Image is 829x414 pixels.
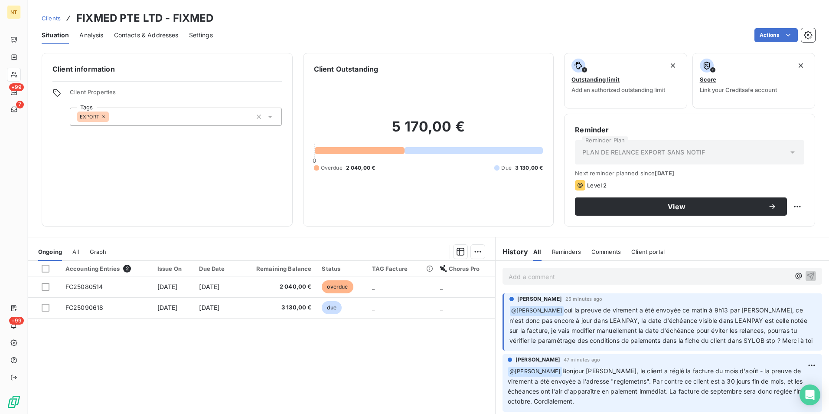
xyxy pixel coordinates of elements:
[65,304,104,311] span: FC25090618
[313,157,316,164] span: 0
[157,304,178,311] span: [DATE]
[42,15,61,22] span: Clients
[496,246,528,257] h6: History
[42,31,69,39] span: Situation
[52,64,282,74] h6: Client information
[564,357,600,362] span: 47 minutes ago
[571,76,620,83] span: Outstanding limit
[157,265,189,272] div: Issue On
[700,76,716,83] span: Score
[199,265,232,272] div: Due Date
[90,248,107,255] span: Graph
[16,101,24,108] span: 7
[655,170,674,177] span: [DATE]
[631,248,665,255] span: Client portal
[65,283,103,290] span: FC25080514
[38,248,62,255] span: Ongoing
[79,31,103,39] span: Analysis
[552,248,581,255] span: Reminders
[515,164,543,172] span: 3 130,00 €
[372,304,375,311] span: _
[346,164,375,172] span: 2 040,00 €
[533,248,541,255] span: All
[76,10,213,26] h3: FIXMED PTE LTD - FIXMED
[9,317,24,325] span: +99
[322,301,341,314] span: due
[575,197,787,216] button: View
[65,265,147,273] div: Accounting Entries
[321,164,343,172] span: Overdue
[114,31,179,39] span: Contacts & Addresses
[800,384,820,405] div: Open Intercom Messenger
[7,395,21,409] img: Logo LeanPay
[372,283,375,290] span: _
[591,248,621,255] span: Comments
[587,182,607,189] span: Level 2
[199,304,219,311] span: [DATE]
[157,283,178,290] span: [DATE]
[9,83,24,91] span: +99
[322,265,362,272] div: Status
[582,148,705,157] span: PLAN DE RELANCE EXPORT SANS NOTIF
[508,367,562,377] span: @ [PERSON_NAME]
[517,295,562,303] span: [PERSON_NAME]
[109,113,116,121] input: Add a tag
[322,280,353,293] span: overdue
[692,53,815,108] button: ScoreLink your Creditsafe account
[440,283,443,290] span: _
[440,265,490,272] div: Chorus Pro
[314,64,379,74] h6: Client Outstanding
[243,265,312,272] div: Remaining Balance
[7,5,21,19] div: NT
[70,89,282,101] span: Client Properties
[42,14,61,23] a: Clients
[123,265,131,273] span: 2
[372,265,429,272] div: TAG Facture
[564,53,687,108] button: Outstanding limitAdd an authorized outstanding limit
[575,170,804,177] span: Next reminder planned since
[565,296,602,302] span: 25 minutes ago
[700,86,777,93] span: Link your Creditsafe account
[243,283,312,291] span: 2 040,00 €
[199,283,219,290] span: [DATE]
[508,367,805,405] span: Bonjour [PERSON_NAME], le client a réglé la facture du mois d'août - la preuve de virement a été ...
[516,356,560,364] span: [PERSON_NAME]
[440,304,443,311] span: _
[575,125,804,135] h6: Reminder
[510,306,564,316] span: @ [PERSON_NAME]
[571,86,665,93] span: Add an authorized outstanding limit
[501,164,511,172] span: Due
[189,31,213,39] span: Settings
[509,306,813,344] span: oui la preuve de virement a été envoyée ce matin à 9h13 par [PERSON_NAME], ce n'est donc pas enco...
[80,114,99,119] span: EXPORT
[243,303,312,312] span: 3 130,00 €
[72,248,79,255] span: All
[585,203,768,210] span: View
[754,28,798,42] button: Actions
[314,118,543,144] h2: 5 170,00 €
